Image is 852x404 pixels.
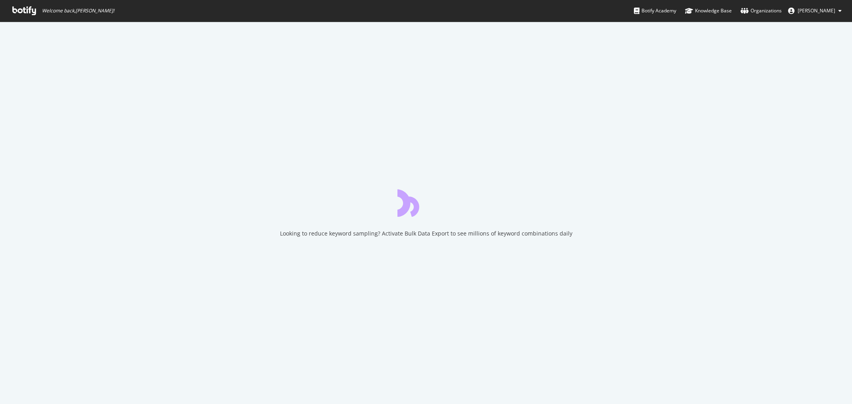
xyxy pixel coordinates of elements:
div: Knowledge Base [685,7,732,15]
button: [PERSON_NAME] [782,4,848,17]
span: Cousseau Victor [798,7,835,14]
div: Organizations [741,7,782,15]
div: Botify Academy [634,7,676,15]
div: animation [397,188,455,217]
div: Looking to reduce keyword sampling? Activate Bulk Data Export to see millions of keyword combinat... [280,230,572,238]
span: Welcome back, [PERSON_NAME] ! [42,8,114,14]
